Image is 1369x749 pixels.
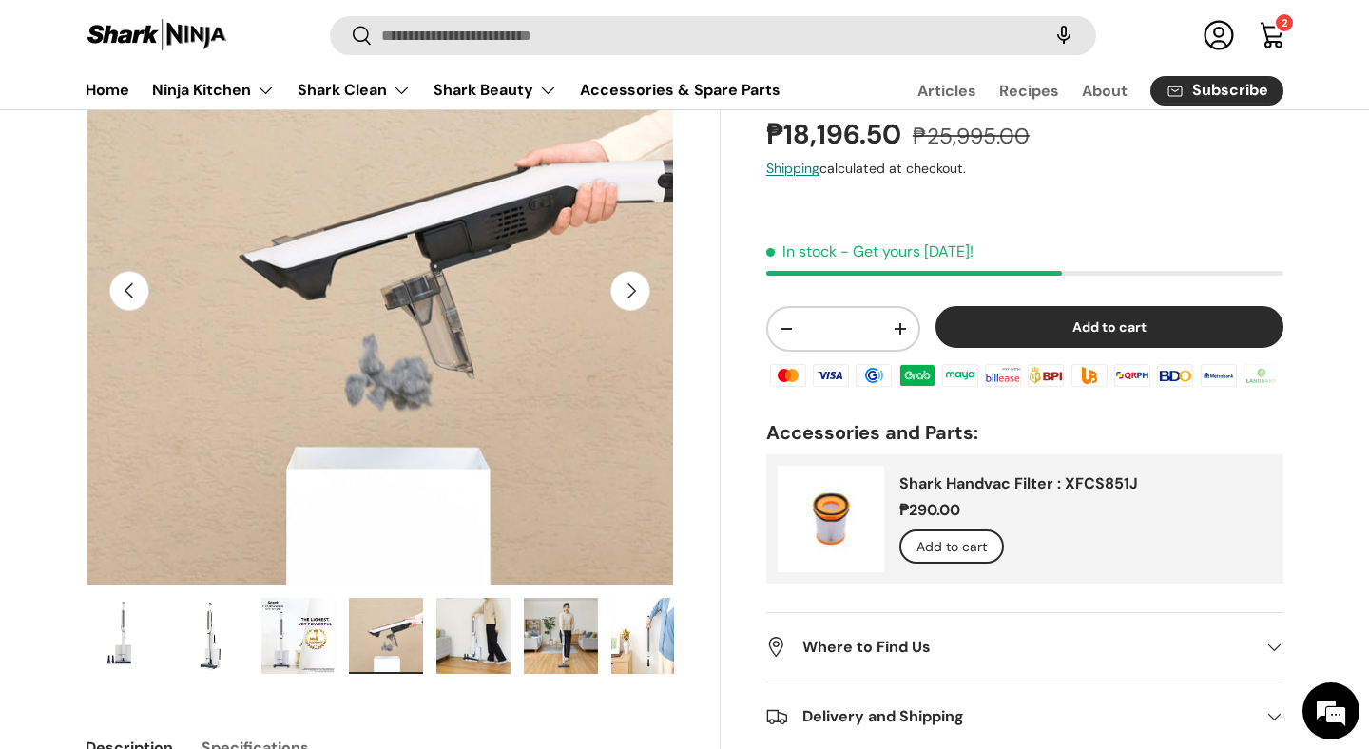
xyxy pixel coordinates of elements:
img: metrobank [1197,361,1239,390]
img: Shark EvoPower System STD+ (CS150PHAE) [436,598,511,674]
h2: Where to Find Us [766,636,1253,659]
a: Shark Handvac Filter : XFCS851J [899,473,1138,493]
summary: Shark Beauty [422,71,569,109]
h2: Accessories and Parts: [766,420,1283,447]
button: Add to cart [935,306,1283,349]
a: Shipping [766,160,819,177]
span: In stock [766,241,837,261]
img: master [767,361,809,390]
img: bpi [1025,361,1067,390]
speech-search-button: Search by voice [1033,15,1094,57]
span: We're online! [110,240,262,432]
a: About [1082,72,1128,109]
img: ubp [1069,361,1110,390]
img: visa [810,361,852,390]
img: Shark EvoPower System STD+ (CS150PHAE) [349,598,423,674]
img: qrph [1111,361,1153,390]
span: Subscribe [1192,84,1268,99]
strong: ₱18,196.50 [766,117,906,152]
p: - Get yours [DATE]! [840,241,974,261]
div: Chat with us now [99,106,319,131]
a: Subscribe [1150,76,1283,106]
img: grabpay [897,361,938,390]
img: gcash [853,361,895,390]
summary: Shark Clean [286,71,422,109]
div: calculated at checkout. [766,159,1283,179]
span: 2 [1282,17,1287,30]
summary: Ninja Kitchen [141,71,286,109]
img: Shark EvoPower System STD+ (CS150PHAE) [261,598,336,674]
img: bdo [1154,361,1196,390]
nav: Secondary [872,71,1283,109]
summary: Where to Find Us [766,613,1283,682]
div: Minimize live chat window [312,10,357,55]
img: billease [982,361,1024,390]
nav: Primary [86,71,781,109]
img: landbank [1241,361,1282,390]
textarea: Type your message and hit 'Enter' [10,519,362,586]
img: Shark EvoPower System STD+ (CS150PHAE) [174,598,248,674]
a: Home [86,71,129,108]
img: Shark EvoPower System STD+ (CS150PHAE) [611,598,685,674]
img: Shark EvoPower System STD+ (CS150PHAE) [87,598,161,674]
h2: Delivery and Shipping [766,705,1253,728]
img: maya [939,361,981,390]
img: Shark Ninja Philippines [86,17,228,54]
button: Add to cart [899,529,1004,565]
img: Shark EvoPower System STD+ (CS150PHAE) [524,598,598,674]
s: ₱25,995.00 [913,122,1030,150]
a: Accessories & Spare Parts [580,71,781,108]
a: Recipes [999,72,1059,109]
a: Articles [917,72,976,109]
